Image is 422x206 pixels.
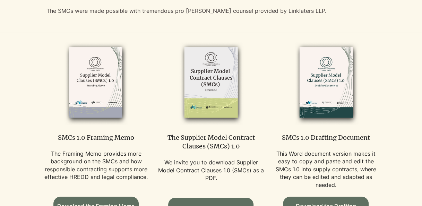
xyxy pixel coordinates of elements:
p: SMCs 1.0 Framing Memo [43,133,149,142]
img: smcs_drafting_doc_edited.png [279,40,372,125]
p: The SMCs were made possible with tremendous pro [PERSON_NAME] counsel provided by Linklaters LLP. [46,7,384,16]
p: SMCs 1.0 Drafting Document [273,133,379,142]
p: The Framing Memo provides more background on the SMCs and how responsible contracting supports mo... [43,150,149,181]
img: SMCS_framing-memo_edited.png [50,40,143,125]
p: The Supplier Model Contract Clauses (SMCs) 1.0 [157,133,264,151]
p: We invite you to download Supplier Model Contract Clauses 1.0 (SMCs) as a PDF. [157,158,264,182]
img: smcs_1_edited.png [164,40,257,125]
p: This Word document version makes it easy to copy and paste and edit the SMCs 1.0 into supply cont... [273,150,379,189]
